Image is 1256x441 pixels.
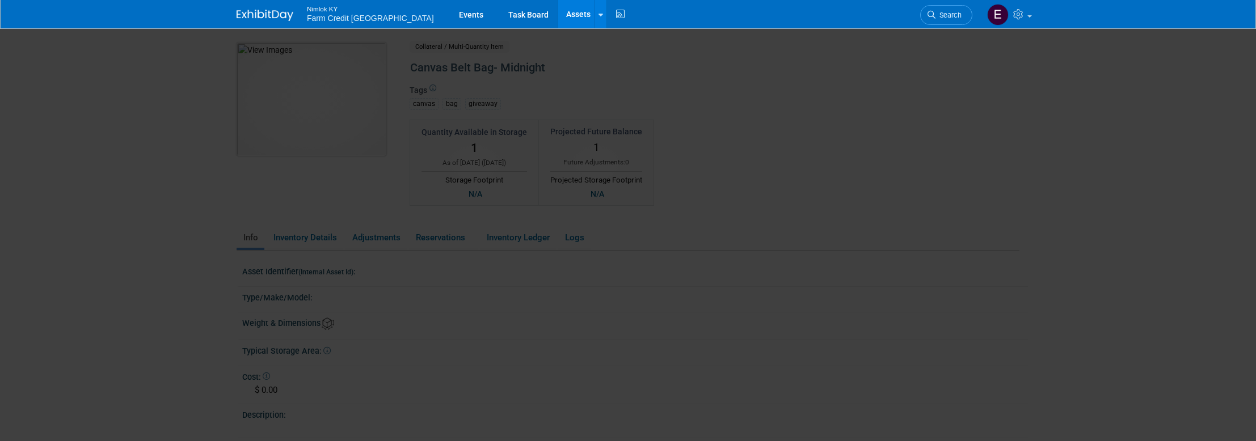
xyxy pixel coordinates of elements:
span: 1 [20,36,26,46]
img: Elizabeth Woods [987,4,1009,26]
img: ExhibitDay [237,10,293,21]
span: Nimlok KY [307,2,434,14]
a: Search [920,5,972,25]
span: 1 [11,36,17,46]
span: Search [935,11,962,19]
button: Close gallery [1228,28,1256,55]
span: Farm Credit [GEOGRAPHIC_DATA] [307,14,434,23]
